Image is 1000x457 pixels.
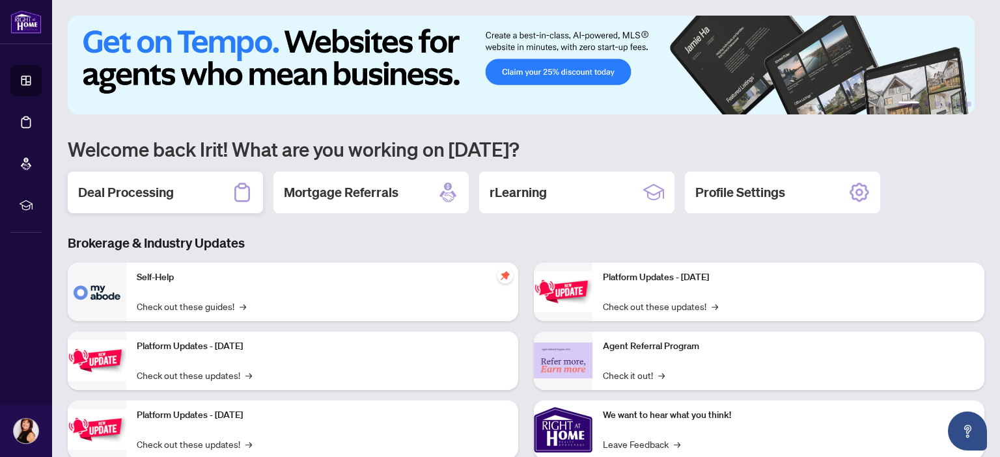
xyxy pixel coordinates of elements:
[240,299,246,313] span: →
[674,437,680,451] span: →
[658,368,665,382] span: →
[948,411,987,450] button: Open asap
[68,137,984,161] h1: Welcome back Irit! What are you working on [DATE]?
[924,101,930,107] button: 2
[137,339,508,354] p: Platform Updates - [DATE]
[935,101,940,107] button: 3
[137,437,252,451] a: Check out these updates!→
[68,234,984,252] h3: Brokerage & Industry Updates
[603,408,974,423] p: We want to hear what you think!
[695,183,785,202] h2: Profile Settings
[712,299,718,313] span: →
[534,343,592,378] img: Agent Referral Program
[68,16,975,114] img: Slide 0
[137,368,252,382] a: Check out these updates!→
[490,183,547,202] h2: rLearning
[68,409,126,450] img: Platform Updates - July 21, 2025
[78,183,174,202] h2: Deal Processing
[284,183,398,202] h2: Mortgage Referrals
[137,270,508,285] p: Self-Help
[603,437,680,451] a: Leave Feedback→
[956,101,961,107] button: 5
[137,408,508,423] p: Platform Updates - [DATE]
[497,268,513,283] span: pushpin
[245,368,252,382] span: →
[68,263,126,321] img: Self-Help
[945,101,951,107] button: 4
[603,270,974,285] p: Platform Updates - [DATE]
[534,271,592,312] img: Platform Updates - June 23, 2025
[137,299,246,313] a: Check out these guides!→
[603,299,718,313] a: Check out these updates!→
[898,101,919,107] button: 1
[966,101,971,107] button: 6
[10,10,42,34] img: logo
[245,437,252,451] span: →
[68,340,126,381] img: Platform Updates - September 16, 2025
[14,419,38,443] img: Profile Icon
[603,368,665,382] a: Check it out!→
[603,339,974,354] p: Agent Referral Program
